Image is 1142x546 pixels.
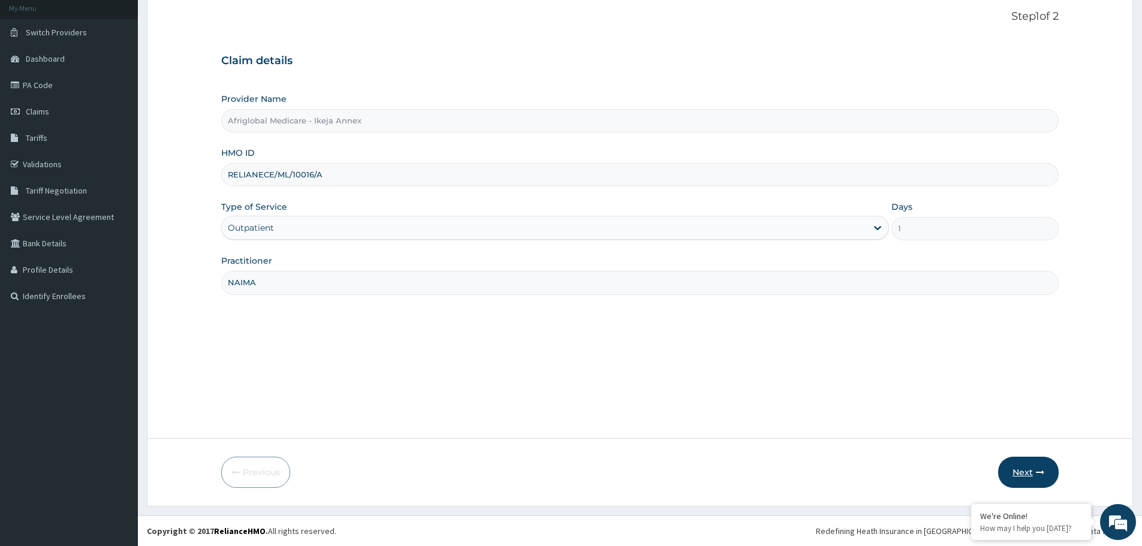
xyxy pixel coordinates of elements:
div: Minimize live chat window [197,6,225,35]
textarea: Type your message and hit 'Enter' [6,327,228,369]
div: Chat with us now [62,67,201,83]
div: Redefining Heath Insurance in [GEOGRAPHIC_DATA] using Telemedicine and Data Science! [816,525,1133,537]
div: We're Online! [980,511,1082,521]
button: Previous [221,457,290,488]
span: Tariffs [26,132,47,143]
img: d_794563401_company_1708531726252_794563401 [22,60,49,90]
span: Switch Providers [26,27,87,38]
h3: Claim details [221,55,1059,68]
label: Days [891,201,912,213]
span: We're online! [70,151,165,272]
a: RelianceHMO [214,526,266,536]
span: Claims [26,106,49,117]
input: Enter HMO ID [221,163,1059,186]
label: HMO ID [221,147,255,159]
p: How may I help you today? [980,523,1082,533]
p: Step 1 of 2 [221,10,1059,23]
button: Next [998,457,1059,488]
footer: All rights reserved. [138,515,1142,546]
strong: Copyright © 2017 . [147,526,268,536]
label: Provider Name [221,93,287,105]
span: Tariff Negotiation [26,185,87,196]
input: Enter Name [221,271,1059,294]
div: Outpatient [228,222,274,234]
label: Type of Service [221,201,287,213]
label: Practitioner [221,255,272,267]
span: Dashboard [26,53,65,64]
